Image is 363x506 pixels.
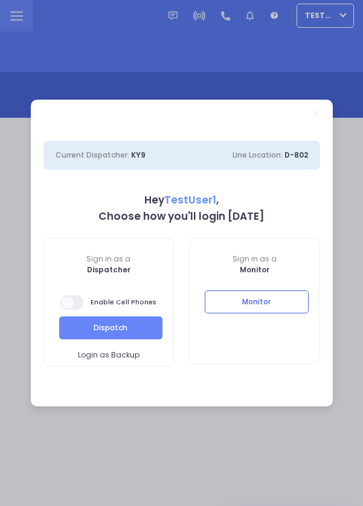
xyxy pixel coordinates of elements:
span: Line Location: [233,150,283,160]
span: TestUser1 [164,193,216,207]
b: Monitor [240,264,269,275]
span: Sign in as a [190,254,320,264]
button: Monitor [205,290,309,313]
button: Dispatch [59,316,163,339]
span: KY9 [131,150,146,160]
b: Choose how you'll login [DATE] [98,209,265,223]
span: Login as Backup [78,350,140,360]
span: Enable Cell Phones [60,294,156,311]
b: Dispatcher [87,264,130,275]
span: Current Dispatcher: [56,150,129,160]
a: Close [313,110,320,117]
span: D-802 [284,150,308,160]
b: Hey , [144,193,219,207]
span: Sign in as a [44,254,174,264]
